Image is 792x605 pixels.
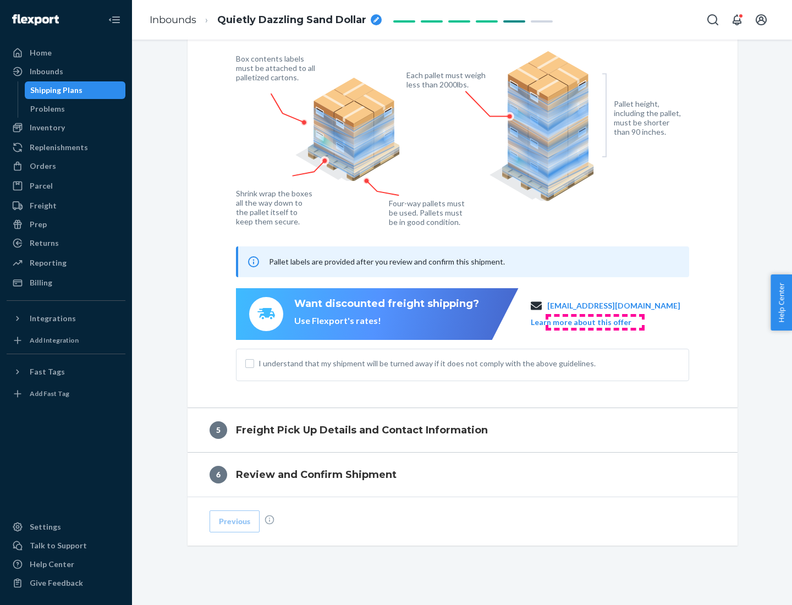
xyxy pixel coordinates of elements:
[30,521,61,532] div: Settings
[30,559,74,570] div: Help Center
[188,453,738,497] button: 6Review and Confirm Shipment
[7,518,125,536] a: Settings
[7,574,125,592] button: Give Feedback
[406,70,488,89] figcaption: Each pallet must weigh less than 2000lbs.
[210,466,227,483] div: 6
[7,332,125,349] a: Add Integration
[531,317,631,328] button: Learn more about this offer
[294,315,479,327] div: Use Flexport's rates!
[30,200,57,211] div: Freight
[771,274,792,331] button: Help Center
[236,54,318,82] figcaption: Box contents labels must be attached to all palletized cartons.
[7,157,125,175] a: Orders
[30,389,69,398] div: Add Fast Tag
[7,63,125,80] a: Inbounds
[30,313,76,324] div: Integrations
[614,99,686,136] figcaption: Pallet height, including the pallet, must be shorter than 90 inches.
[30,47,52,58] div: Home
[30,577,83,588] div: Give Feedback
[30,366,65,377] div: Fast Tags
[7,234,125,252] a: Returns
[25,100,126,118] a: Problems
[25,81,126,99] a: Shipping Plans
[7,216,125,233] a: Prep
[30,540,87,551] div: Talk to Support
[7,274,125,291] a: Billing
[103,9,125,31] button: Close Navigation
[7,363,125,381] button: Fast Tags
[210,421,227,439] div: 5
[30,219,47,230] div: Prep
[236,468,397,482] h4: Review and Confirm Shipment
[141,4,391,36] ol: breadcrumbs
[30,66,63,77] div: Inbounds
[30,335,79,345] div: Add Integration
[217,13,366,28] span: Quietly Dazzling Sand Dollar
[7,385,125,403] a: Add Fast Tag
[236,189,315,226] figcaption: Shrink wrap the boxes all the way down to the pallet itself to keep them secure.
[750,9,772,31] button: Open account menu
[7,44,125,62] a: Home
[30,122,65,133] div: Inventory
[294,297,479,311] div: Want discounted freight shipping?
[188,408,738,452] button: 5Freight Pick Up Details and Contact Information
[30,85,82,96] div: Shipping Plans
[258,358,680,369] span: I understand that my shipment will be turned away if it does not comply with the above guidelines.
[30,180,53,191] div: Parcel
[726,9,748,31] button: Open notifications
[7,555,125,573] a: Help Center
[7,254,125,272] a: Reporting
[7,139,125,156] a: Replenishments
[12,14,59,25] img: Flexport logo
[150,14,196,26] a: Inbounds
[7,537,125,554] a: Talk to Support
[245,359,254,368] input: I understand that my shipment will be turned away if it does not comply with the above guidelines.
[30,142,88,153] div: Replenishments
[30,103,65,114] div: Problems
[30,238,59,249] div: Returns
[547,300,680,311] a: [EMAIL_ADDRESS][DOMAIN_NAME]
[7,119,125,136] a: Inventory
[702,9,724,31] button: Open Search Box
[30,257,67,268] div: Reporting
[30,277,52,288] div: Billing
[389,199,465,227] figcaption: Four-way pallets must be used. Pallets must be in good condition.
[7,197,125,215] a: Freight
[236,423,488,437] h4: Freight Pick Up Details and Contact Information
[7,310,125,327] button: Integrations
[210,510,260,532] button: Previous
[30,161,56,172] div: Orders
[269,257,505,266] span: Pallet labels are provided after you review and confirm this shipment.
[7,177,125,195] a: Parcel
